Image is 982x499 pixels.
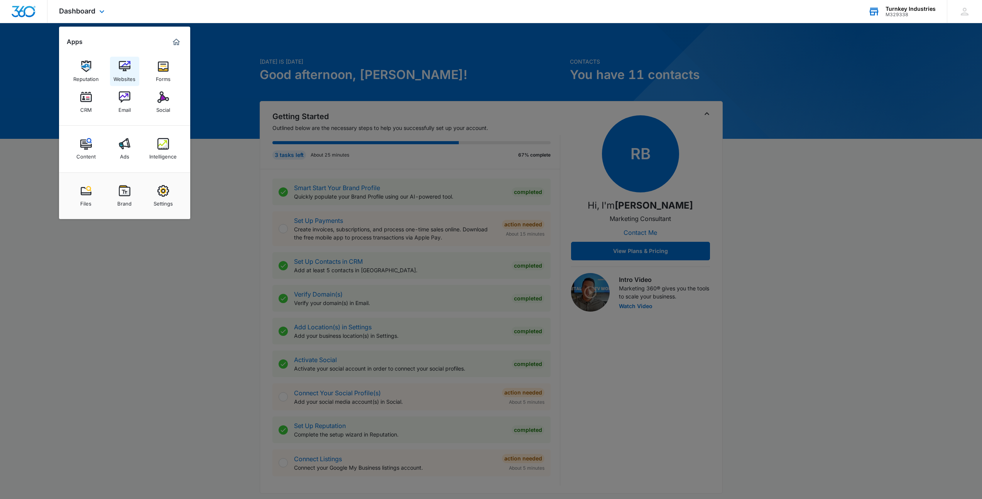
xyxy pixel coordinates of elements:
div: Settings [154,197,173,207]
h2: Apps [67,38,83,46]
div: Ads [120,150,129,160]
a: Intelligence [149,134,178,164]
div: Websites [113,72,135,82]
div: account name [886,6,936,12]
a: Brand [110,181,139,211]
div: account id [886,12,936,17]
div: Email [118,103,131,113]
a: Ads [110,134,139,164]
span: Dashboard [59,7,95,15]
a: Marketing 360® Dashboard [170,36,183,48]
a: Content [71,134,101,164]
div: CRM [80,103,92,113]
div: Brand [117,197,132,207]
div: Files [80,197,91,207]
a: Email [110,88,139,117]
div: Content [76,150,96,160]
div: Social [156,103,170,113]
a: Files [71,181,101,211]
a: Forms [149,57,178,86]
a: Websites [110,57,139,86]
div: Forms [156,72,171,82]
a: CRM [71,88,101,117]
div: Reputation [73,72,99,82]
a: Social [149,88,178,117]
div: Intelligence [149,150,177,160]
a: Settings [149,181,178,211]
a: Reputation [71,57,101,86]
